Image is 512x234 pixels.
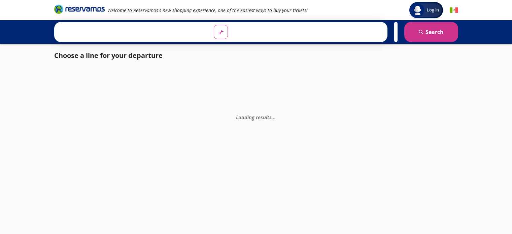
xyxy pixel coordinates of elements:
[273,113,274,120] span: .
[54,4,105,16] a: Brand Logo
[107,7,308,13] em: Welcome to Reservamos's new shopping experience, one of the easiest ways to buy your tickets!
[424,7,442,13] span: Log in
[272,113,273,120] span: .
[236,113,276,120] em: Loading results
[54,4,105,14] i: Brand Logo
[54,51,163,61] p: Choose a line for your departure
[450,6,458,14] button: Español
[404,22,458,42] button: Search
[274,113,276,120] span: .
